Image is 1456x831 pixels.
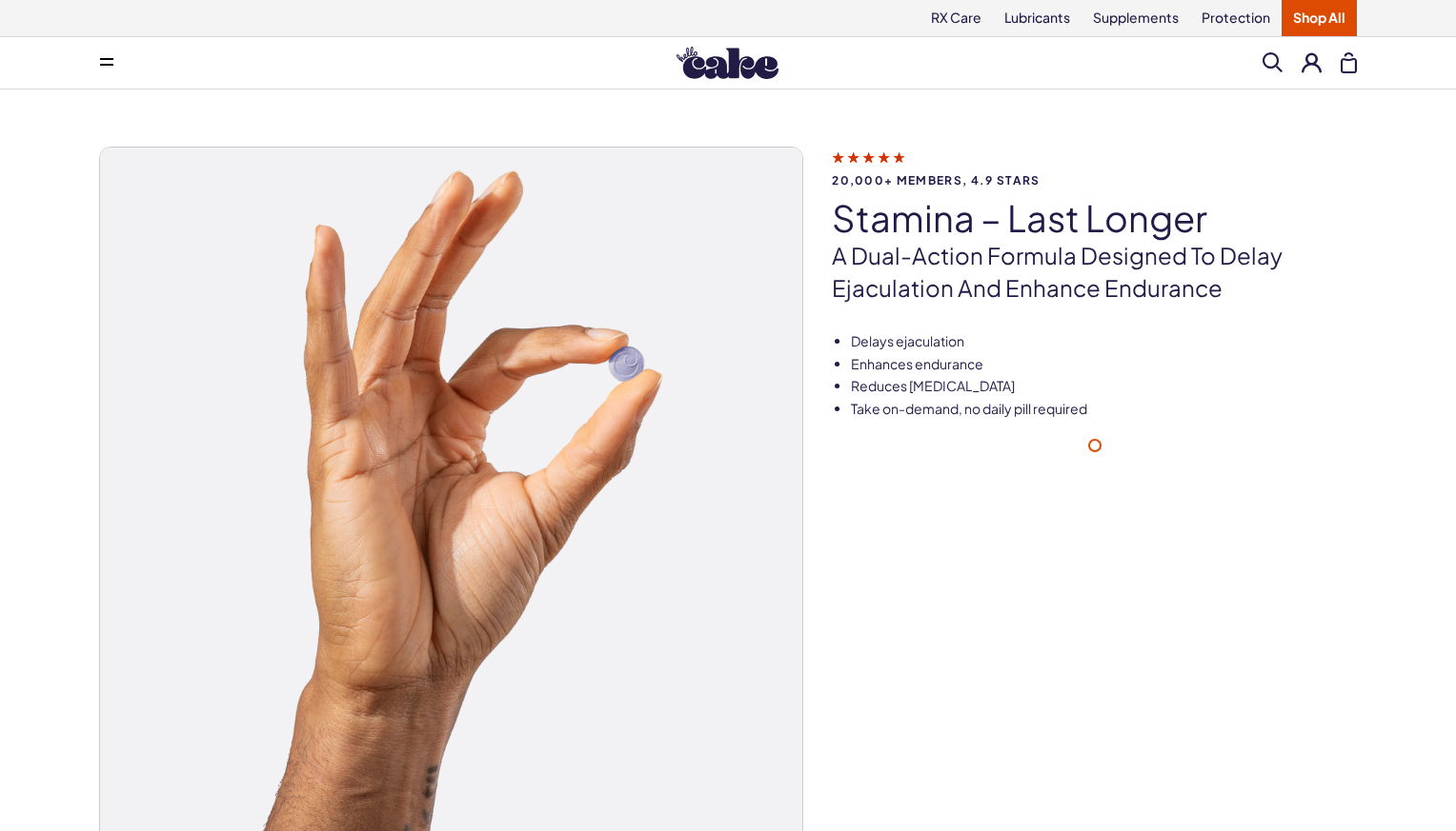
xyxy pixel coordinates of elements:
[851,377,1357,396] li: Reduces [MEDICAL_DATA]
[832,174,1357,187] span: 20,000+ members, 4.9 stars
[851,332,1357,351] li: Delays ejaculation
[851,355,1357,374] li: Enhances endurance
[832,148,1357,187] a: 20,000+ members, 4.9 stars
[851,400,1357,419] li: Take on-demand, no daily pill required
[832,240,1357,304] p: A dual-action formula designed to delay ejaculation and enhance endurance
[832,198,1357,238] h1: Stamina – Last Longer
[677,47,779,79] img: Hello Cake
